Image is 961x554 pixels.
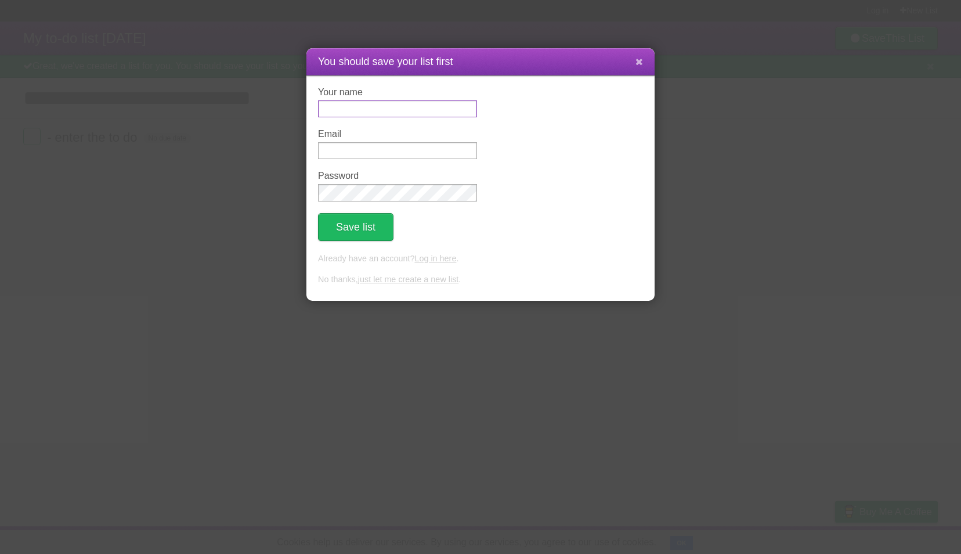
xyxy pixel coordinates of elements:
[318,253,643,265] p: Already have an account? .
[414,254,456,263] a: Log in here
[358,275,459,284] a: just let me create a new list
[318,274,643,286] p: No thanks, .
[318,129,477,139] label: Email
[318,54,643,70] h1: You should save your list first
[318,87,477,98] label: Your name
[318,213,393,241] button: Save list
[318,171,477,181] label: Password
